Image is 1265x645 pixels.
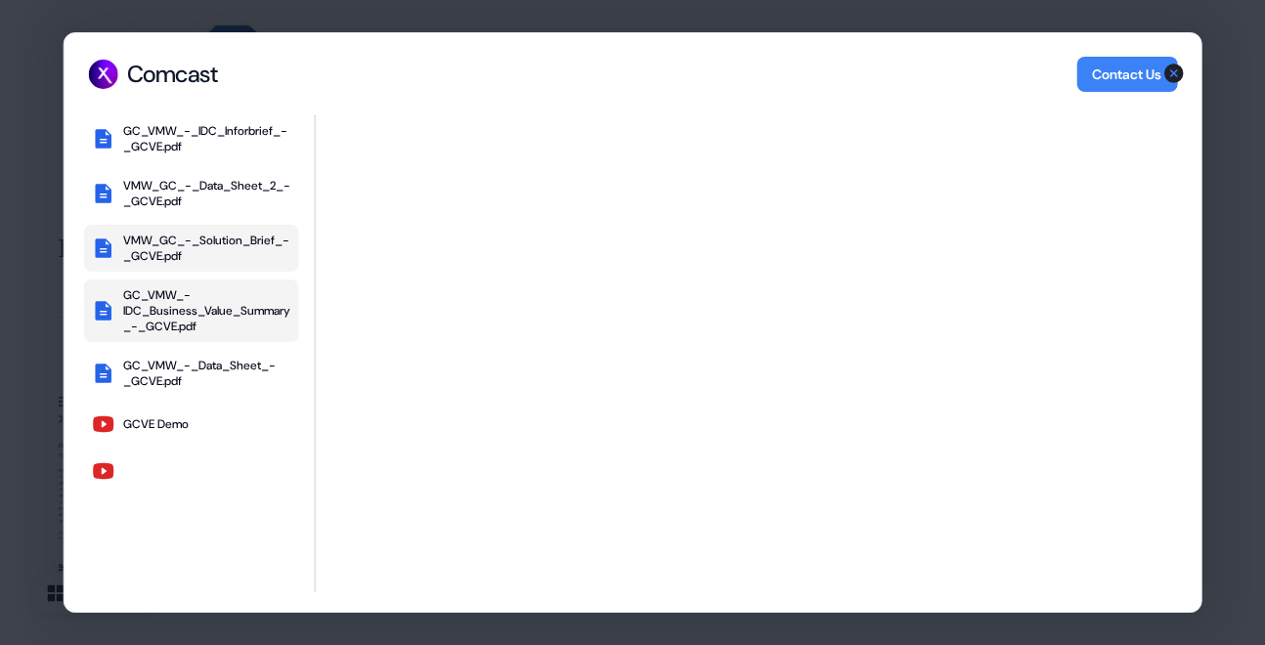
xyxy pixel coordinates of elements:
button: GCVE Demo [84,405,299,444]
button: GC_VMW_-_IDC_Inforbrief_-_GCVE.pdf [84,115,299,162]
div: GC_VMW_-_IDC_Inforbrief_-_GCVE.pdf [123,123,291,154]
button: Contact Us [1076,57,1177,92]
div: Comcast [127,60,218,89]
button: VMW_GC_-_Data_Sheet_2_-_GCVE.pdf [84,170,299,217]
button: GC_VMW_-_Data_Sheet_-_GCVE.pdf [84,350,299,397]
div: VMW_GC_-_Solution_Brief_-_GCVE.pdf [123,233,291,264]
div: GC_VMW_-_Data_Sheet_-_GCVE.pdf [123,358,291,389]
div: VMW_GC_-_Data_Sheet_2_-_GCVE.pdf [123,178,291,209]
div: GCVE Demo [123,416,189,432]
button: GC_VMW_-IDC_Business_Value_Summary_-_GCVE.pdf [84,279,299,342]
div: GC_VMW_-IDC_Business_Value_Summary_-_GCVE.pdf [123,287,291,334]
button: VMW_GC_-_Solution_Brief_-_GCVE.pdf [84,225,299,272]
